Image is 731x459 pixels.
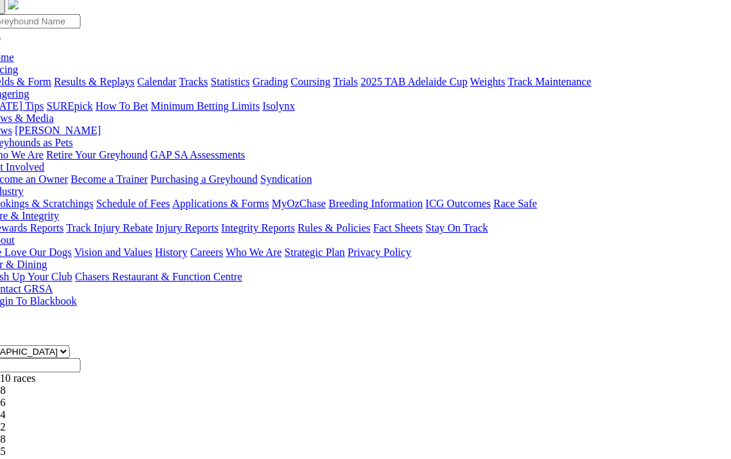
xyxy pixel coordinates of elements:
a: [PERSON_NAME] [15,125,101,136]
a: Chasers Restaurant & Function Centre [75,271,242,282]
a: Tracks [179,76,208,87]
a: Statistics [211,76,250,87]
a: Track Injury Rebate [66,222,153,234]
a: Calendar [137,76,177,87]
a: Weights [470,76,506,87]
a: Coursing [291,76,331,87]
a: Isolynx [263,100,295,112]
a: MyOzChase [272,198,326,209]
a: Who We Are [226,246,282,258]
a: Fact Sheets [374,222,423,234]
a: Results & Replays [54,76,135,87]
a: ICG Outcomes [426,198,491,209]
a: Schedule of Fees [96,198,170,209]
a: GAP SA Assessments [151,149,246,160]
a: Track Maintenance [508,76,592,87]
a: Injury Reports [156,222,219,234]
a: Grading [253,76,288,87]
a: History [155,246,187,258]
a: Trials [333,76,358,87]
a: 2025 TAB Adelaide Cup [361,76,468,87]
a: Applications & Forms [173,198,269,209]
a: Retire Your Greyhound [47,149,148,160]
a: Syndication [261,173,312,185]
a: Privacy Policy [348,246,412,258]
a: Careers [190,246,223,258]
a: Stay On Track [426,222,488,234]
a: Strategic Plan [285,246,345,258]
a: SUREpick [47,100,93,112]
a: Minimum Betting Limits [151,100,260,112]
a: Become a Trainer [71,173,148,185]
a: Rules & Policies [298,222,371,234]
a: Purchasing a Greyhound [151,173,258,185]
a: Breeding Information [329,198,423,209]
a: Race Safe [493,198,537,209]
a: Integrity Reports [221,222,295,234]
a: How To Bet [96,100,149,112]
a: Vision and Values [74,246,152,258]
